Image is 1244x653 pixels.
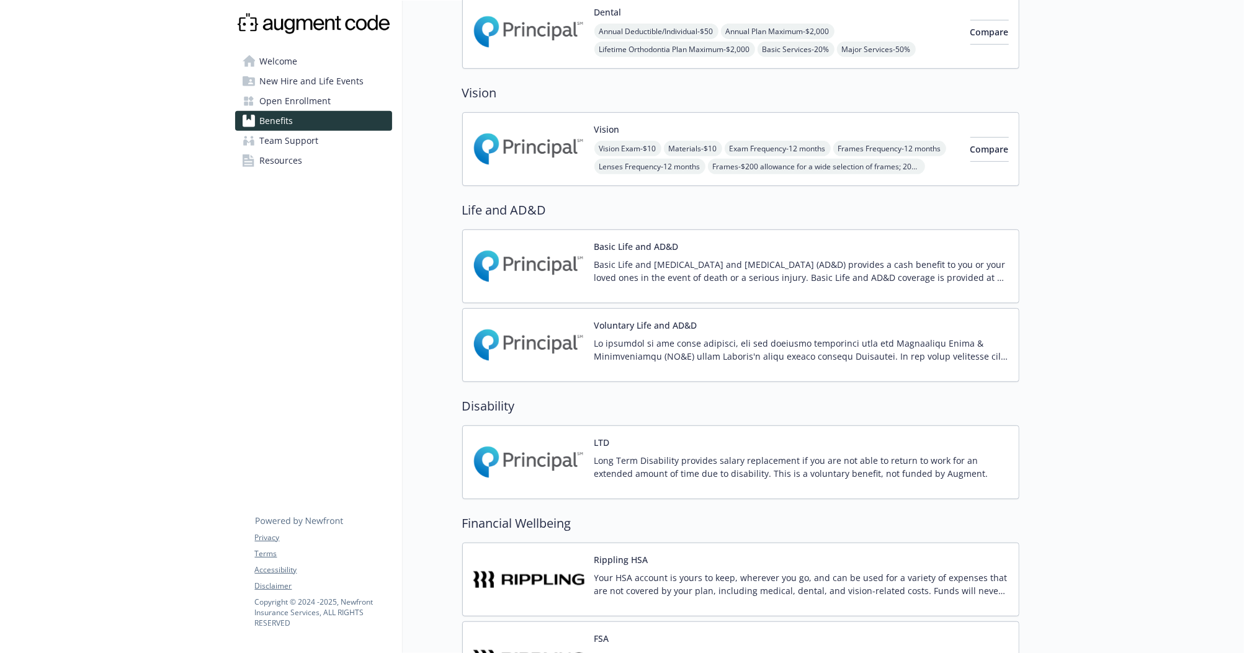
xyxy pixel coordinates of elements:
a: New Hire and Life Events [235,71,392,91]
span: Basic Services - 20% [758,42,835,57]
p: Copyright © 2024 - 2025 , Newfront Insurance Services, ALL RIGHTS RESERVED [255,597,392,628]
span: Benefits [260,111,293,131]
button: FSA [594,632,609,645]
span: Open Enrollment [260,91,331,111]
span: Major Services - 50% [837,42,916,57]
a: Open Enrollment [235,91,392,111]
img: Principal Financial Group Inc carrier logo [473,123,584,175]
span: Frames Frequency - 12 months [833,141,946,156]
span: Annual Plan Maximum - $2,000 [721,24,835,39]
a: Benefits [235,111,392,131]
button: Rippling HSA [594,553,648,566]
span: Team Support [260,131,319,151]
span: Frames - $200 allowance for a wide selection of frames; 20% off amount over allowance [708,159,925,174]
img: Principal Financial Group Inc carrier logo [473,6,584,58]
span: Welcome [260,51,298,71]
button: Dental [594,6,622,19]
img: Principal Financial Group Inc carrier logo [473,436,584,489]
span: Annual Deductible/Individual - $50 [594,24,718,39]
h2: Financial Wellbeing [462,514,1019,533]
img: Principal Financial Group Inc carrier logo [473,240,584,293]
span: Vision Exam - $10 [594,141,661,156]
a: Welcome [235,51,392,71]
span: New Hire and Life Events [260,71,364,91]
span: Compare [970,26,1009,38]
h2: Life and AD&D [462,201,1019,220]
a: Privacy [255,532,392,543]
button: Vision [594,123,620,136]
a: Disclaimer [255,580,392,592]
button: Compare [970,137,1009,162]
button: Compare [970,20,1009,45]
span: Lenses Frequency - 12 months [594,159,705,174]
p: Your HSA account is yours to keep, wherever you go, and can be used for a variety of expenses tha... [594,571,1009,597]
img: Rippling carrier logo [473,553,584,606]
h2: Vision [462,84,1019,102]
span: Materials - $10 [664,141,722,156]
span: Resources [260,151,303,171]
button: Voluntary Life and AD&D [594,319,697,332]
h2: Disability [462,397,1019,415]
button: LTD [594,436,610,449]
button: Basic Life and AD&D [594,240,679,253]
p: Lo ipsumdol si ame conse adipisci, eli sed doeiusmo temporinci utla etd Magnaaliqu Enima & Minimv... [594,337,1009,363]
p: Basic Life and [MEDICAL_DATA] and [MEDICAL_DATA] (AD&D) provides a cash benefit to you or your lo... [594,258,1009,284]
a: Team Support [235,131,392,151]
a: Resources [235,151,392,171]
img: Principal Financial Group Inc carrier logo [473,319,584,371]
span: Lifetime Orthodontia Plan Maximum - $2,000 [594,42,755,57]
span: Compare [970,143,1009,155]
p: Long Term Disability provides salary replacement if you are not able to return to work for an ext... [594,454,1009,480]
span: Exam Frequency - 12 months [725,141,831,156]
a: Terms [255,548,392,559]
a: Accessibility [255,564,392,575]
